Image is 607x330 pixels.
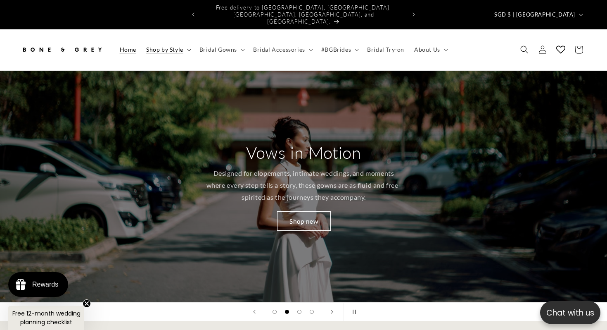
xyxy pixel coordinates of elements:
[281,306,293,318] button: Load slide 2 of 4
[12,309,81,326] span: Free 12-month wedding planning checklist
[83,299,91,308] button: Close teaser
[316,41,362,58] summary: #BGBrides
[414,46,440,53] span: About Us
[199,46,237,53] span: Bridal Gowns
[489,7,586,22] button: SGD $ | [GEOGRAPHIC_DATA]
[206,167,402,203] p: Designed for elopements, intimate weddings, and moments where every step tells a story, these gow...
[115,41,141,58] a: Home
[194,41,248,58] summary: Bridal Gowns
[268,306,281,318] button: Load slide 1 of 4
[321,46,351,53] span: #BGBrides
[409,41,451,58] summary: About Us
[344,303,362,321] button: Pause slideshow
[362,41,409,58] a: Bridal Try-on
[32,281,58,288] div: Rewards
[306,306,318,318] button: Load slide 4 of 4
[293,306,306,318] button: Load slide 3 of 4
[245,303,263,321] button: Previous slide
[146,46,183,53] span: Shop by Style
[540,307,600,319] p: Chat with us
[120,46,136,53] span: Home
[277,211,330,231] a: Shop new
[405,7,423,22] button: Next announcement
[8,306,84,330] div: Free 12-month wedding planning checklistClose teaser
[21,41,103,59] img: Bone and Grey Bridal
[253,46,305,53] span: Bridal Accessories
[323,303,341,321] button: Next slide
[540,301,600,324] button: Open chatbox
[246,142,361,163] h2: Vows in Motion
[184,7,202,22] button: Previous announcement
[248,41,316,58] summary: Bridal Accessories
[216,4,391,25] span: Free delivery to [GEOGRAPHIC_DATA], [GEOGRAPHIC_DATA], [GEOGRAPHIC_DATA], [GEOGRAPHIC_DATA], and ...
[494,11,575,19] span: SGD $ | [GEOGRAPHIC_DATA]
[141,41,194,58] summary: Shop by Style
[18,38,107,62] a: Bone and Grey Bridal
[367,46,404,53] span: Bridal Try-on
[515,41,533,59] summary: Search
